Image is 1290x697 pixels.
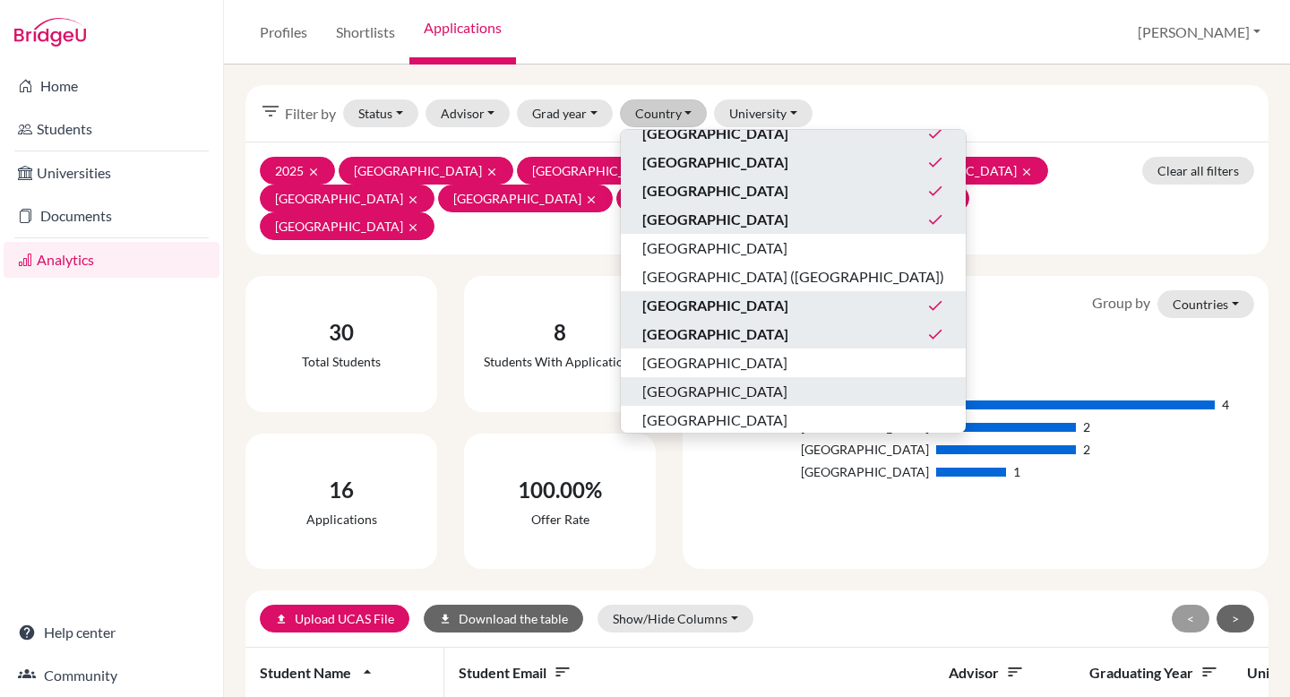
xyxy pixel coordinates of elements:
span: [GEOGRAPHIC_DATA] [642,352,787,374]
i: clear [307,166,320,178]
span: Graduating year [1089,664,1218,681]
button: [GEOGRAPHIC_DATA]clear [260,212,434,240]
span: [GEOGRAPHIC_DATA] [642,180,788,202]
div: 2 [1083,417,1090,436]
span: Filter by [285,103,336,125]
i: arrow_drop_up [358,663,376,681]
div: 8 [484,316,636,348]
button: [PERSON_NAME] [1130,15,1268,49]
i: sort [1200,663,1218,681]
i: sort [554,663,572,681]
i: done [926,211,944,228]
button: [GEOGRAPHIC_DATA]done [621,148,966,176]
i: clear [486,166,498,178]
span: Advisor [949,664,1024,681]
button: 2025clear [260,157,335,185]
i: filter_list [260,100,281,122]
i: done [926,153,944,171]
a: Community [4,658,219,693]
button: [GEOGRAPHIC_DATA] ([GEOGRAPHIC_DATA]) [621,262,966,291]
button: University [714,99,813,127]
i: clear [407,221,419,234]
button: downloadDownload the table [424,605,583,632]
i: clear [407,194,419,206]
button: Advisor [426,99,511,127]
div: [GEOGRAPHIC_DATA] [697,440,929,459]
i: upload [275,613,288,625]
div: 30 [302,316,381,348]
a: Documents [4,198,219,234]
button: Countries [1157,290,1254,318]
a: Home [4,68,219,104]
span: [GEOGRAPHIC_DATA] [642,409,787,431]
div: Total students [302,352,381,371]
button: Country [620,99,708,127]
i: done [926,297,944,314]
div: 1 [1013,462,1020,481]
div: Students with applications [484,352,636,371]
div: 16 [306,474,377,506]
span: Student name [260,664,376,681]
button: > [1217,605,1254,632]
a: Clear all filters [1142,157,1254,185]
button: [GEOGRAPHIC_DATA]clear [260,185,434,212]
button: Show/Hide Columns [598,605,753,632]
span: [GEOGRAPHIC_DATA] [642,381,787,402]
div: Offer rate [518,510,602,529]
button: < [1172,605,1209,632]
div: Group by [1079,290,1268,318]
span: [GEOGRAPHIC_DATA] [642,237,787,259]
span: [GEOGRAPHIC_DATA] [642,295,788,316]
button: [GEOGRAPHIC_DATA] [621,348,966,377]
div: [GEOGRAPHIC_DATA] [697,462,929,481]
button: Grad year [517,99,613,127]
div: Country [620,129,967,434]
i: done [926,325,944,343]
i: done [926,182,944,200]
button: [GEOGRAPHIC_DATA]done [621,291,966,320]
button: [GEOGRAPHIC_DATA]done [621,320,966,348]
span: [GEOGRAPHIC_DATA] [642,323,788,345]
button: [GEOGRAPHIC_DATA]clear [616,185,791,212]
button: [GEOGRAPHIC_DATA] [621,377,966,406]
button: [GEOGRAPHIC_DATA]clear [517,157,692,185]
button: Status [343,99,418,127]
a: Help center [4,615,219,650]
button: [GEOGRAPHIC_DATA] [621,406,966,435]
i: clear [1020,166,1033,178]
span: [GEOGRAPHIC_DATA] [642,151,788,173]
div: 2 [1083,440,1090,459]
i: clear [585,194,598,206]
button: [GEOGRAPHIC_DATA]done [621,205,966,234]
span: [GEOGRAPHIC_DATA] ([GEOGRAPHIC_DATA]) [642,266,944,288]
span: [GEOGRAPHIC_DATA] [642,209,788,230]
i: download [439,613,451,625]
i: sort [1006,663,1024,681]
button: [GEOGRAPHIC_DATA]clear [438,185,613,212]
div: Applications [306,510,377,529]
button: [GEOGRAPHIC_DATA]done [621,176,966,205]
button: [GEOGRAPHIC_DATA]done [621,119,966,148]
i: done [926,125,944,142]
span: Student email [459,664,572,681]
button: [GEOGRAPHIC_DATA]clear [339,157,513,185]
div: 100.00% [518,474,602,506]
img: Bridge-U [14,18,86,47]
div: 4 [1222,395,1229,414]
a: uploadUpload UCAS File [260,605,409,632]
a: Universities [4,155,219,191]
a: Students [4,111,219,147]
button: [GEOGRAPHIC_DATA] [621,234,966,262]
span: [GEOGRAPHIC_DATA] [642,123,788,144]
a: Analytics [4,242,219,278]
